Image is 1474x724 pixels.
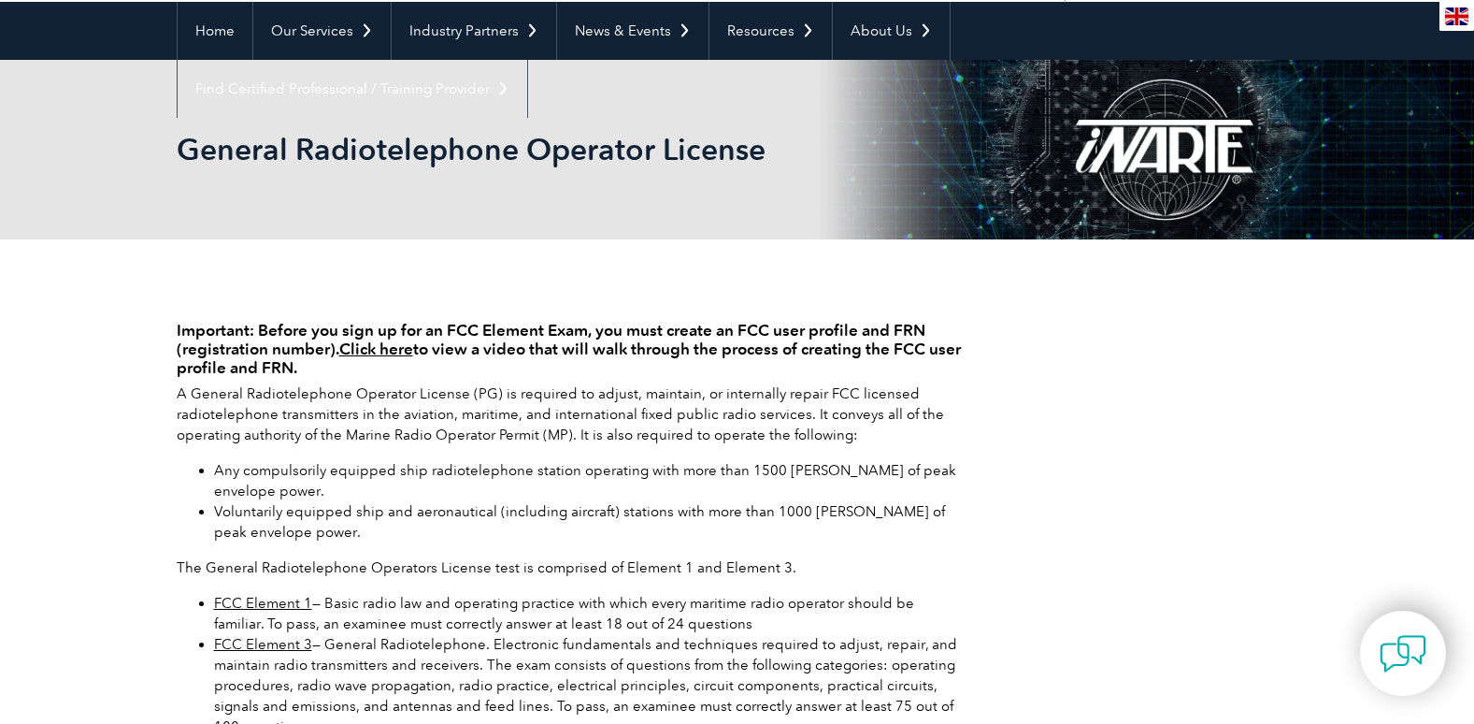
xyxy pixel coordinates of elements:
a: Home [178,2,252,60]
a: Industry Partners [392,2,556,60]
a: Resources [709,2,832,60]
p: The General Radiotelephone Operators License test is comprised of Element 1 and Element 3. [177,557,962,578]
a: Find Certified Professional / Training Provider [178,60,527,118]
img: en [1445,7,1468,25]
a: News & Events [557,2,708,60]
a: Our Services [253,2,391,60]
a: Click here [339,340,413,358]
a: FCC Element 1 [214,595,312,612]
a: FCC Element 3 [214,636,312,653]
a: About Us [833,2,950,60]
li: Any compulsorily equipped ship radiotelephone station operating with more than 1500 [PERSON_NAME]... [214,460,962,501]
li: — Basic radio law and operating practice with which every maritime radio operator should be famil... [214,593,962,634]
li: Voluntarily equipped ship and aeronautical (including aircraft) stations with more than 1000 [PER... [214,501,962,543]
p: A General Radiotelephone Operator License (PG) is required to adjust, maintain, or internally rep... [177,384,962,445]
h4: Important: Before you sign up for an FCC Element Exam, you must create an FCC user profile and FR... [177,321,962,377]
h2: General Radiotelephone Operator License [177,135,962,165]
img: contact-chat.png [1380,630,1426,677]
